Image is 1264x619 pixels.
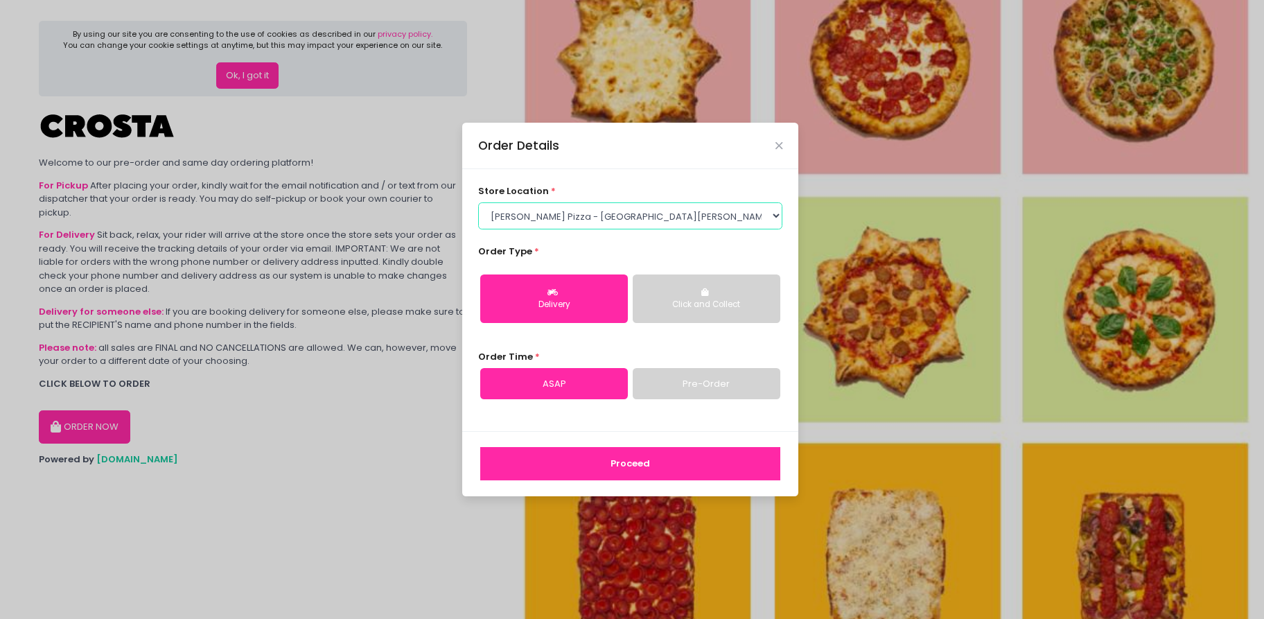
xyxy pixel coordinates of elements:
[775,142,782,149] button: Close
[480,447,780,480] button: Proceed
[633,274,780,323] button: Click and Collect
[490,299,618,311] div: Delivery
[642,299,771,311] div: Click and Collect
[478,137,559,155] div: Order Details
[633,368,780,400] a: Pre-Order
[478,350,533,363] span: Order Time
[478,184,549,198] span: store location
[480,274,628,323] button: Delivery
[480,368,628,400] a: ASAP
[478,245,532,258] span: Order Type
